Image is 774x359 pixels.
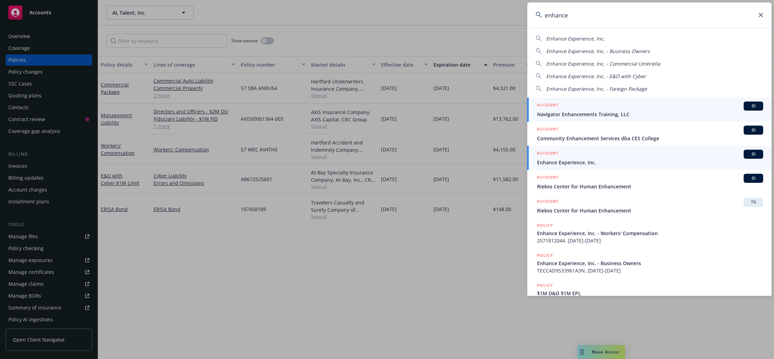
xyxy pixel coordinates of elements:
h5: POLICY [537,282,553,289]
span: Enhance Experience, Inc. - Workers' Compensation [537,230,763,237]
span: Enhance Experience, Inc. - E&O with Cyber [546,73,646,80]
a: POLICY$1M D&O $1M EPL [527,278,772,308]
h5: ACCOUNT [537,198,558,206]
a: ACCOUNTBIRiekes Center for Human Enhancement [527,170,772,194]
span: Enhance Experience, Inc. - Business Owners [537,260,763,267]
a: ACCOUNTBICommunity Enhancement Services dba CES College [527,122,772,146]
span: Riekes Center for Human Enhancement [537,207,763,214]
h5: POLICY [537,222,553,229]
span: TR [746,199,760,205]
span: Navigator Enhancements Training, LLC [537,111,763,118]
h5: ACCOUNT [537,126,558,134]
span: BI [746,103,760,109]
a: ACCOUNTBINavigator Enhancements Training, LLC [527,98,772,122]
a: ACCOUNTBIEnhance Experience, Inc. [527,146,772,170]
span: BI [746,151,760,157]
span: Enhance Experience, Inc. [537,159,763,166]
h5: POLICY [537,252,553,259]
span: TECCAD9533961A3N, [DATE]-[DATE] [537,267,763,274]
span: $1M D&O $1M EPL [537,290,763,297]
span: BI [746,127,760,133]
span: BI [746,175,760,181]
h5: ACCOUNT [537,102,558,110]
span: Enhance Experience, Inc. - Business Owners [546,48,650,54]
a: POLICYEnhance Experience, Inc. - Workers' Compensation2571812044, [DATE]-[DATE] [527,218,772,248]
span: Enhance Experience, Inc. - Commercial Umbrella [546,60,660,67]
h5: ACCOUNT [537,150,558,158]
span: Enhance Experience, Inc. - Foreign Package [546,85,647,92]
input: Search... [527,2,772,28]
a: ACCOUNTTRRiekes Center for Human Enhancement [527,194,772,218]
span: Community Enhancement Services dba CES College [537,135,763,142]
a: POLICYEnhance Experience, Inc. - Business OwnersTECCAD9533961A3N, [DATE]-[DATE] [527,248,772,278]
span: Enhance Experience, Inc. [546,35,605,42]
span: Riekes Center for Human Enhancement [537,183,763,190]
span: 2571812044, [DATE]-[DATE] [537,237,763,244]
h5: ACCOUNT [537,174,558,182]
